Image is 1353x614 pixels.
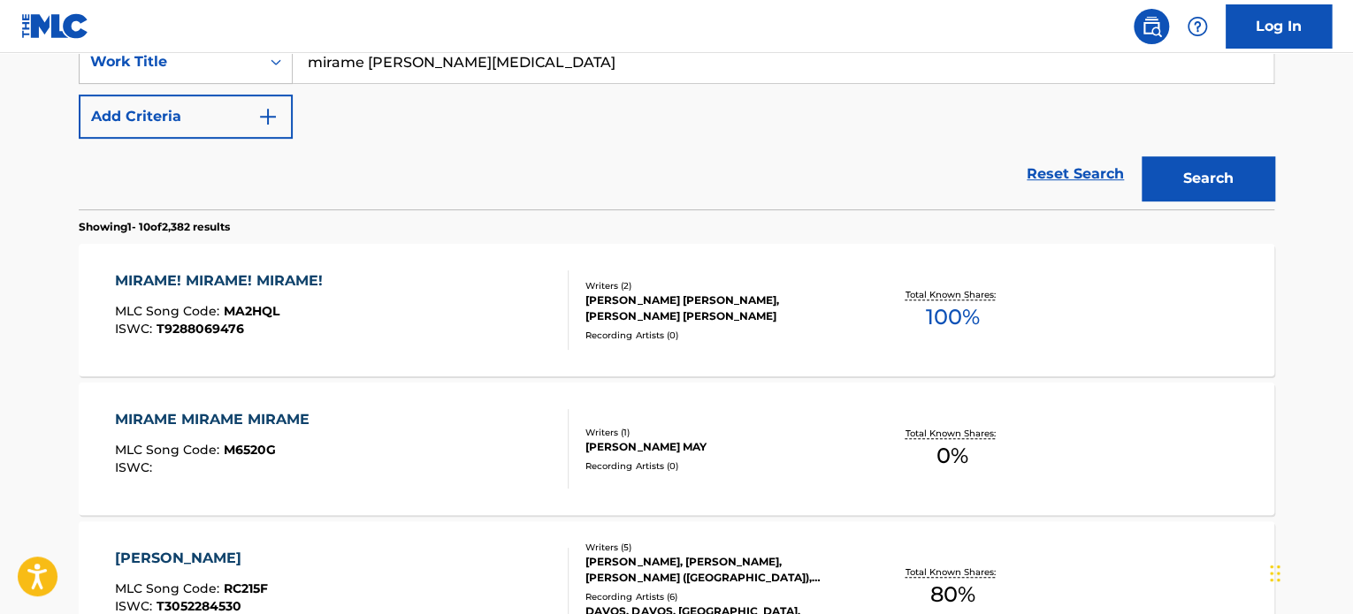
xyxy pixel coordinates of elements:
[79,244,1274,376] a: MIRAME! MIRAME! MIRAME!MLC Song Code:MA2HQLISWC:T9288069476Writers (2)[PERSON_NAME] [PERSON_NAME]...
[79,219,230,235] p: Showing 1 - 10 of 2,382 results
[115,548,268,569] div: [PERSON_NAME]
[585,554,852,586] div: [PERSON_NAME], [PERSON_NAME], [PERSON_NAME] ([GEOGRAPHIC_DATA]), [PERSON_NAME], [PERSON_NAME]
[224,303,279,319] span: MA2HQL
[115,303,224,319] span: MLC Song Code :
[1142,156,1274,201] button: Search
[585,279,852,292] div: Writers ( 2 )
[929,579,975,610] span: 80 %
[936,440,968,472] span: 0 %
[90,51,249,72] div: Work Title
[1187,16,1208,37] img: help
[115,459,157,475] span: ISWC :
[1265,529,1353,614] iframe: Chat Widget
[585,590,852,603] div: Recording Artists ( 6 )
[224,442,276,458] span: M6520G
[1226,4,1332,49] a: Log In
[1270,547,1280,600] div: Drag
[905,288,999,301] p: Total Known Shares:
[585,292,852,324] div: [PERSON_NAME] [PERSON_NAME], [PERSON_NAME] [PERSON_NAME]
[585,329,852,342] div: Recording Artists ( 0 )
[115,580,224,596] span: MLC Song Code :
[257,106,279,127] img: 9d2ae6d4665cec9f34b9.svg
[925,301,979,333] span: 100 %
[115,598,157,614] span: ISWC :
[1134,9,1169,44] a: Public Search
[905,427,999,440] p: Total Known Shares:
[1180,9,1215,44] div: Help
[585,459,852,473] div: Recording Artists ( 0 )
[115,442,224,458] span: MLC Song Code :
[79,95,293,139] button: Add Criteria
[115,321,157,337] span: ISWC :
[585,541,852,554] div: Writers ( 5 )
[585,439,852,455] div: [PERSON_NAME] MAY
[115,270,332,292] div: MIRAME! MIRAME! MIRAME!
[79,383,1274,515] a: MIRAME MIRAME MIRAMEMLC Song Code:M6520GISWC:Writers (1)[PERSON_NAME] MAYRecording Artists (0)Tot...
[157,321,244,337] span: T9288069476
[1141,16,1162,37] img: search
[905,565,999,579] p: Total Known Shares:
[157,598,241,614] span: T3052284530
[585,426,852,439] div: Writers ( 1 )
[115,409,318,430] div: MIRAME MIRAME MIRAME
[21,13,89,39] img: MLC Logo
[224,580,268,596] span: RC215F
[79,40,1274,209] form: Search Form
[1018,155,1133,193] a: Reset Search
